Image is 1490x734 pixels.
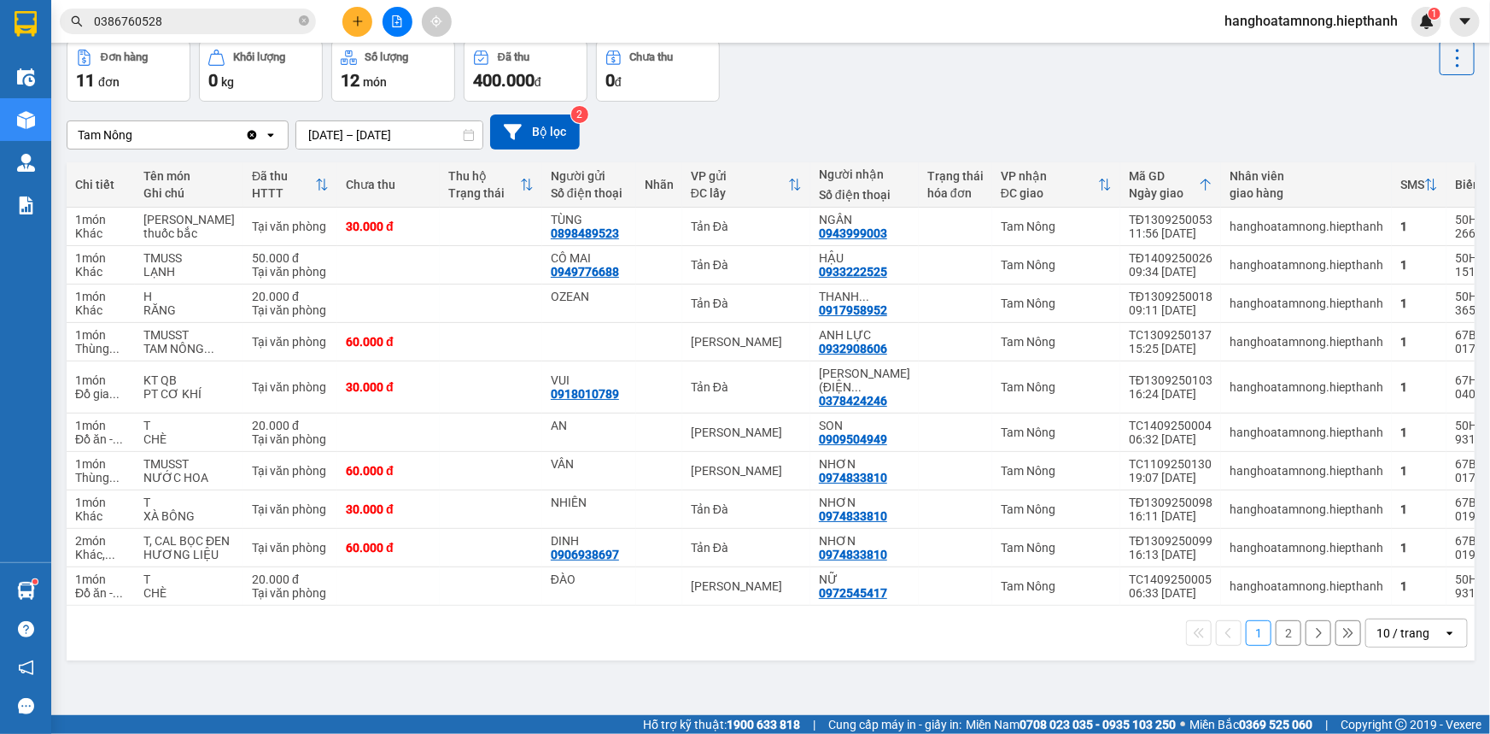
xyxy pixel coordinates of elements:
div: NƯỚC HOA [143,471,235,484]
div: 0974833810 [819,471,887,484]
div: 1 [1400,220,1438,233]
div: Tại văn phòng [252,380,329,394]
span: ⚪️ [1180,721,1185,728]
div: 0974833810 [819,548,887,561]
div: OZEAN [551,290,628,303]
input: Selected Tam Nông. [134,126,136,144]
button: caret-down [1450,7,1480,37]
div: ĐC giao [1001,186,1098,200]
div: Nhãn [645,178,674,191]
div: VUI [551,373,628,387]
span: ... [109,342,120,355]
div: 1 [1400,541,1438,555]
div: hanghoatamnong.hiepthanh [1230,502,1383,516]
div: 1 [1400,380,1438,394]
div: Số điện thoại [819,188,910,202]
div: Tam Nông [1001,541,1112,555]
div: 19:07 [DATE] [1129,471,1212,484]
div: hanghoatamnong.hiepthanh [1230,541,1383,555]
div: 1 [1400,464,1438,478]
span: plus [352,15,364,27]
th: Toggle SortBy [992,162,1120,208]
span: đ [535,75,541,89]
div: TC1109250130 [1129,457,1212,471]
div: 60.000 đ [346,541,431,555]
span: ... [859,290,869,303]
button: Đã thu400.000đ [464,40,587,102]
span: question-circle [18,621,34,637]
div: Chưa thu [630,51,674,63]
div: 1 món [75,496,126,509]
div: 16:11 [DATE] [1129,509,1212,523]
span: close-circle [299,14,309,30]
div: VP nhận [1001,169,1098,183]
div: 1 [1400,426,1438,439]
div: 15:25 [DATE] [1129,342,1212,355]
span: 12 [341,70,359,91]
div: BAO XanH [143,213,235,226]
div: [PERSON_NAME] [691,335,802,349]
div: Người nhận [819,167,910,181]
span: close-circle [299,15,309,26]
sup: 1 [32,579,38,584]
div: 09:34 [DATE] [1129,265,1212,279]
th: Toggle SortBy [1392,162,1446,208]
div: Tản Đà [691,297,802,310]
span: đ [615,75,622,89]
div: Thùng xốp [75,342,126,355]
div: Tản Đà [691,502,802,516]
button: Chưa thu0đ [596,40,720,102]
div: Tam Nông [1001,464,1112,478]
div: HƯƠNG LIỆU [143,548,235,561]
div: hanghoatamnong.hiepthanh [1230,426,1383,439]
div: T [143,496,235,509]
span: notification [18,660,34,676]
div: Tam Nông [78,126,132,144]
span: đơn [98,75,120,89]
button: 2 [1276,620,1301,646]
div: LINH (ĐIỆN CƠ BANG) [819,367,910,394]
div: TAM NÔNG THU BAGA 60K [143,342,235,355]
div: Tam Nông [1001,335,1112,349]
div: HẬU [819,251,910,265]
div: Khác [75,509,126,523]
div: HTTT [252,186,315,200]
div: Tại văn phòng [252,220,329,233]
div: Tam Nông [1001,579,1112,593]
div: [PERSON_NAME] [691,579,802,593]
div: Tại văn phòng [252,303,329,317]
div: giao hàng [1230,186,1383,200]
div: Đã thu [498,51,529,63]
div: Đã thu [252,169,315,183]
span: 1 [1431,8,1437,20]
div: Số điện thoại [551,186,628,200]
div: Tản Đà [691,220,802,233]
div: hanghoatamnong.hiepthanh [1230,220,1383,233]
div: TĐ1309250053 [1129,213,1212,226]
div: 0949776688 [551,265,619,279]
div: Khối lượng [233,51,285,63]
div: 1 món [75,328,126,342]
div: 60.000 đ [346,464,431,478]
input: Tìm tên, số ĐT hoặc mã đơn [94,12,295,31]
img: logo-vxr [15,11,37,37]
span: | [813,715,815,734]
th: Toggle SortBy [682,162,810,208]
div: 11:56 [DATE] [1129,226,1212,240]
div: TMUSS [143,251,235,265]
div: NHƠN [819,496,910,509]
button: Khối lượng0kg [199,40,323,102]
strong: 0708 023 035 - 0935 103 250 [1020,718,1176,731]
div: KT QB [143,373,235,387]
div: 0933222525 [819,265,887,279]
button: Đơn hàng11đơn [67,40,190,102]
div: 0932908606 [819,342,887,355]
div: XÀ BÔNG [143,509,235,523]
div: 0972545417 [819,586,887,600]
span: Miền Bắc [1189,715,1312,734]
span: món [363,75,387,89]
div: 0918010789 [551,387,619,401]
div: 16:13 [DATE] [1129,548,1212,561]
div: TĐ1309250103 [1129,373,1212,387]
div: 0906938697 [551,548,619,561]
